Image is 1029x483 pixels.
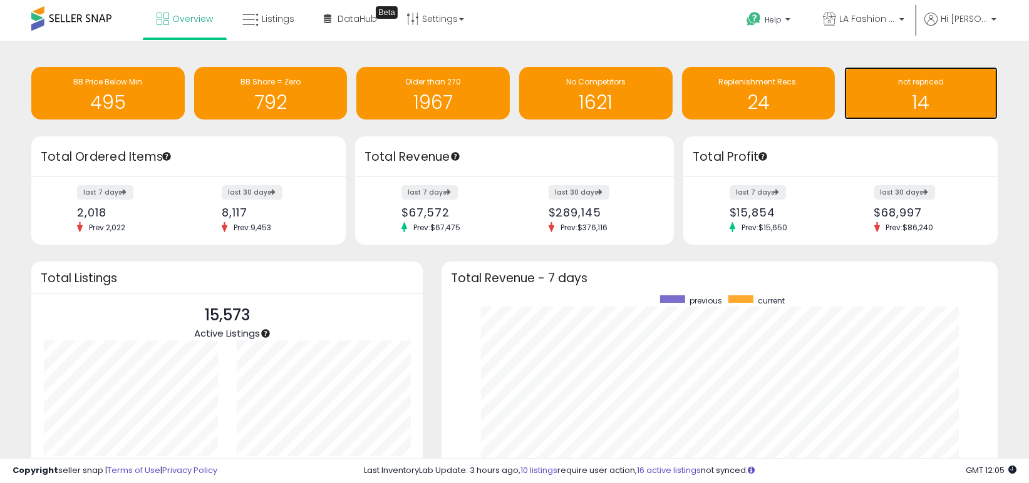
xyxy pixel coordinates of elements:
label: last 30 days [874,185,935,200]
span: LA Fashion Deals [839,13,896,25]
a: No Competitors 1621 [519,67,673,119]
label: last 7 days [401,185,458,200]
span: Replenishment Recs. [718,76,798,87]
h3: Total Ordered Items [41,148,336,166]
h3: Total Revenue [365,148,664,166]
div: $67,572 [401,206,505,219]
div: Tooltip anchor [161,151,172,162]
a: not repriced 14 [844,67,998,119]
span: Older than 270 [405,76,461,87]
a: BB Price Below Min 495 [31,67,185,119]
a: BB Share = Zero 792 [194,67,348,119]
span: Prev: $86,240 [880,222,940,233]
div: Tooltip anchor [376,6,398,19]
div: 8,117 [222,206,323,219]
div: $68,997 [874,206,976,219]
h3: Total Profit [693,148,988,166]
h3: Total Revenue - 7 days [451,273,988,283]
a: Privacy Policy [162,464,217,476]
a: 16 active listings [637,464,701,476]
div: $289,145 [549,206,653,219]
span: Listings [262,13,294,25]
strong: Copyright [13,464,58,476]
div: $15,854 [730,206,831,219]
span: No Competitors [566,76,626,87]
h3: Total Listings [41,273,413,283]
h1: 24 [688,92,829,113]
b: 15567 [87,456,116,471]
div: Tooltip anchor [757,151,768,162]
span: Prev: $15,650 [735,222,794,233]
h1: 1621 [525,92,666,113]
label: last 7 days [730,185,786,200]
span: not repriced [898,76,944,87]
span: Prev: $376,116 [554,222,614,233]
span: Hi [PERSON_NAME] [941,13,988,25]
span: BB Price Below Min [73,76,142,87]
a: 10 listings [520,464,557,476]
h1: 1967 [363,92,504,113]
i: Get Help [746,11,762,27]
h1: 792 [200,92,341,113]
h1: 14 [851,92,991,113]
span: Prev: $67,475 [407,222,467,233]
div: Tooltip anchor [450,151,461,162]
span: Prev: 2,022 [83,222,132,233]
span: BB Share = Zero [240,76,301,87]
a: Terms of Use [107,464,160,476]
label: last 30 days [549,185,609,200]
label: last 7 days [77,185,133,200]
span: 2025-08-14 12:05 GMT [966,464,1016,476]
span: DataHub [338,13,377,25]
a: Hi [PERSON_NAME] [924,13,996,41]
a: Older than 270 1967 [356,67,510,119]
div: 2,018 [77,206,178,219]
span: Help [765,14,782,25]
b: 361 [344,456,361,471]
div: Last InventoryLab Update: 3 hours ago, require user action, not synced. [364,465,1016,477]
a: Replenishment Recs. 24 [682,67,835,119]
span: Overview [172,13,213,25]
span: Prev: 9,453 [227,222,277,233]
div: seller snap | | [13,465,217,477]
div: Tooltip anchor [260,328,271,339]
span: previous [690,295,722,306]
span: Active Listings [194,327,260,340]
b: 15212 [282,456,307,471]
i: Click here to read more about un-synced listings. [748,466,755,474]
b: 6 [157,456,163,471]
a: Help [737,2,803,41]
h1: 495 [38,92,178,113]
p: 15,573 [194,303,260,327]
label: last 30 days [222,185,282,200]
span: current [758,295,785,306]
